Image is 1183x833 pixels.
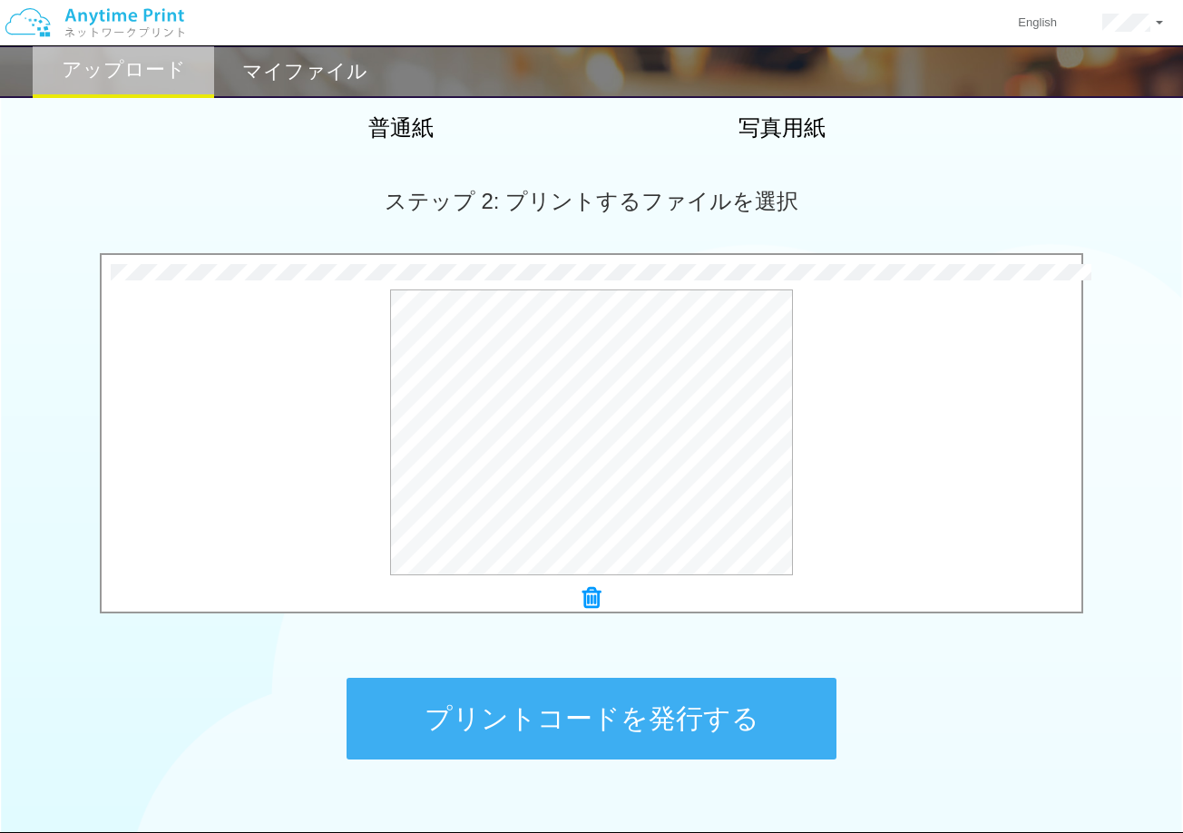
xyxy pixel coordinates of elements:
[242,61,367,83] h2: マイファイル
[385,189,798,213] span: ステップ 2: プリントするファイルを選択
[347,678,836,759] button: プリントコードを発行する
[623,116,941,140] h2: 写真用紙
[242,116,560,140] h2: 普通紙
[62,59,186,81] h2: アップロード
